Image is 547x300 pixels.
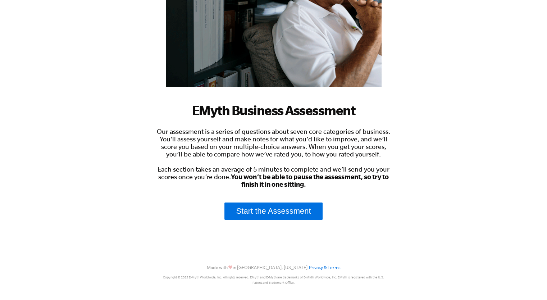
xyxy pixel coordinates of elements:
[309,265,341,270] a: Privacy & Terms
[157,128,390,188] span: Our assessment is a series of questions about seven core categories of business. You’ll assess yo...
[511,265,547,300] iframe: Chat Widget
[162,275,385,286] p: Copyright © 2025 E-Myth Worldwide, Inc. All rights reserved. EMyth and E-Myth are trademarks of E...
[224,203,323,220] a: Start the Assessment
[231,173,389,188] strong: You won’t be able to pause the assessment, so try to finish it in one sitting.
[162,264,385,271] p: Made with in [GEOGRAPHIC_DATA], [US_STATE].
[155,102,392,118] h1: EMyth Business Assessment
